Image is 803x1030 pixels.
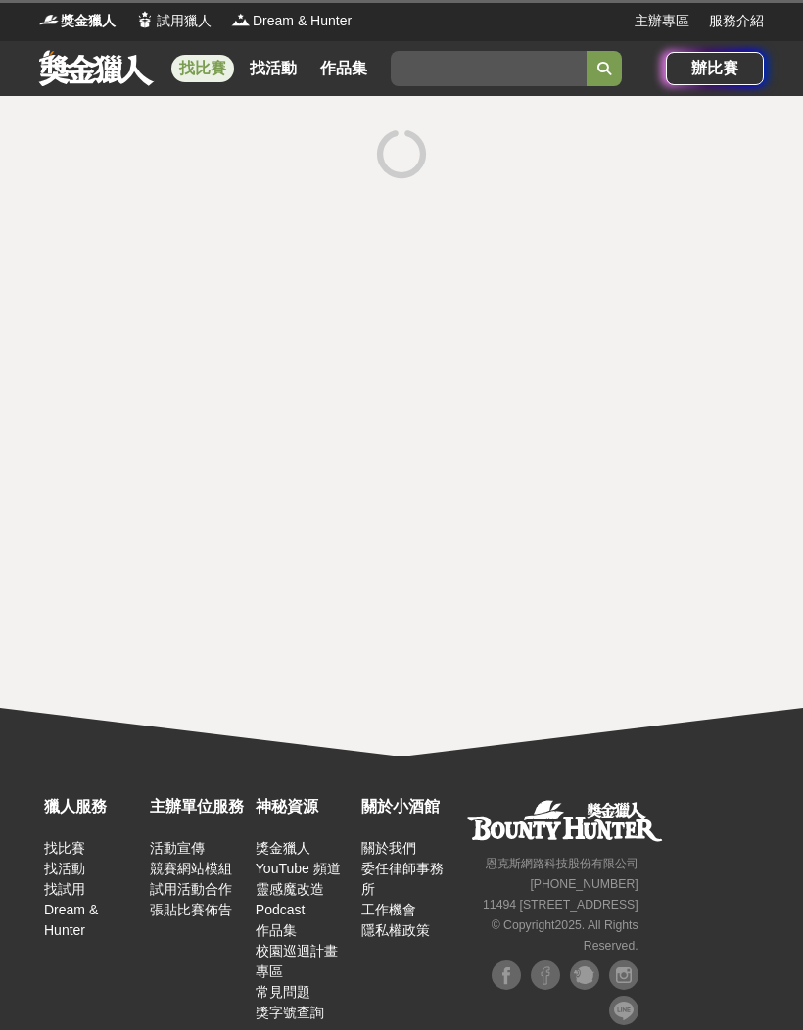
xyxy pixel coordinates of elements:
a: 關於我們 [361,840,416,856]
img: LINE [609,996,638,1025]
small: [PHONE_NUMBER] [530,877,638,891]
a: 試用活動合作 [150,881,232,897]
a: 服務介紹 [709,11,764,31]
img: Facebook [531,960,560,990]
a: 作品集 [256,922,297,938]
img: Logo [39,10,59,29]
a: 競賽網站模組 [150,861,232,876]
a: 校園巡迴計畫專區 [256,943,338,979]
img: Logo [231,10,251,29]
a: Logo獎金獵人 [39,11,116,31]
div: 神秘資源 [256,795,352,819]
img: Facebook [492,960,521,990]
a: 工作機會 [361,902,416,917]
a: 找活動 [242,55,305,82]
img: Instagram [609,960,638,990]
a: 活動宣傳 [150,840,205,856]
span: Dream & Hunter [253,11,352,31]
div: 獵人服務 [44,795,140,819]
small: © Copyright 2025 . All Rights Reserved. [492,918,638,953]
a: 辦比賽 [666,52,764,85]
a: 靈感魔改造 Podcast [256,881,324,917]
a: 找試用 [44,881,85,897]
a: 找活動 [44,861,85,876]
a: 作品集 [312,55,375,82]
small: 恩克斯網路科技股份有限公司 [486,857,638,870]
img: Plurk [570,960,599,990]
a: 找比賽 [171,55,234,82]
div: 主辦單位服務 [150,795,246,819]
a: 隱私權政策 [361,922,430,938]
small: 11494 [STREET_ADDRESS] [483,898,638,912]
a: 獎字號查詢 [256,1005,324,1020]
a: 找比賽 [44,840,85,856]
a: Dream & Hunter [44,902,98,938]
div: 關於小酒館 [361,795,457,819]
a: 委任律師事務所 [361,861,444,897]
a: 常見問題 [256,984,310,1000]
a: LogoDream & Hunter [231,11,352,31]
a: Logo試用獵人 [135,11,212,31]
img: Logo [135,10,155,29]
span: 試用獵人 [157,11,212,31]
a: 張貼比賽佈告 [150,902,232,917]
a: 主辦專區 [635,11,689,31]
a: 獎金獵人 YouTube 頻道 [256,840,341,876]
span: 獎金獵人 [61,11,116,31]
